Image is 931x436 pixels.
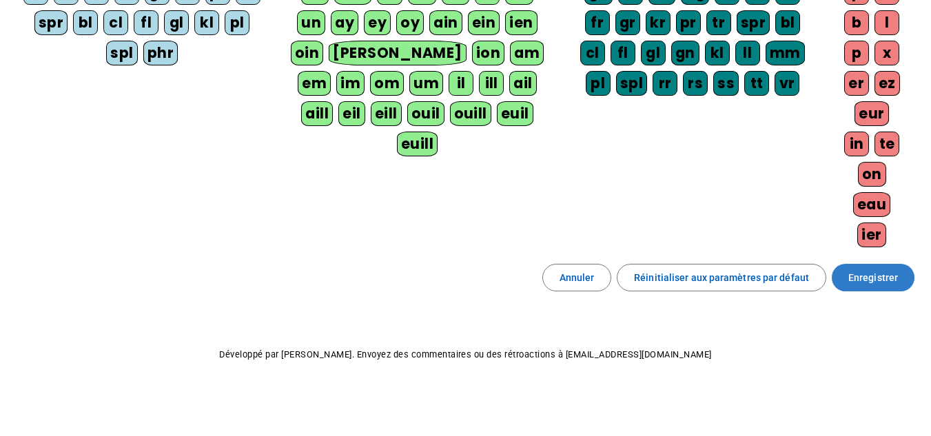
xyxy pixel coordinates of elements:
div: om [370,71,404,96]
div: ail [509,71,537,96]
div: spr [737,10,770,35]
div: gr [615,10,640,35]
div: euil [497,101,533,126]
div: oin [291,41,324,65]
div: tt [744,71,769,96]
div: oy [396,10,424,35]
div: ier [857,222,886,247]
div: pr [676,10,701,35]
div: kr [646,10,671,35]
div: gl [641,41,666,65]
div: vr [775,71,799,96]
div: rs [683,71,708,96]
button: Annuler [542,264,612,291]
div: l [874,10,899,35]
div: fl [611,41,635,65]
div: mm [766,41,805,65]
div: un [297,10,325,35]
div: ay [331,10,358,35]
div: spr [34,10,68,35]
div: bl [775,10,800,35]
div: te [874,132,899,156]
div: ll [735,41,760,65]
div: cl [103,10,128,35]
div: spl [106,41,138,65]
div: [PERSON_NAME] [329,41,466,65]
div: kl [194,10,219,35]
div: ain [429,10,462,35]
div: am [510,41,544,65]
div: eil [338,101,365,126]
div: on [858,162,886,187]
div: ein [468,10,500,35]
span: Annuler [560,269,595,286]
p: Développé par [PERSON_NAME]. Envoyez des commentaires ou des rétroactions à [EMAIL_ADDRESS][DOMAI... [11,346,920,363]
button: Réinitialiser aux paramètres par défaut [617,264,826,291]
div: in [844,132,869,156]
button: Enregistrer [832,264,914,291]
div: ien [505,10,538,35]
div: p [844,41,869,65]
div: um [409,71,443,96]
span: Enregistrer [848,269,898,286]
div: ey [364,10,391,35]
div: b [844,10,869,35]
div: eill [371,101,402,126]
div: pl [586,71,611,96]
div: ouil [407,101,444,126]
div: rr [653,71,677,96]
div: ion [472,41,505,65]
div: il [449,71,473,96]
div: pl [225,10,249,35]
div: phr [143,41,178,65]
div: fr [585,10,610,35]
div: spl [616,71,648,96]
div: tr [706,10,731,35]
div: x [874,41,899,65]
div: kl [705,41,730,65]
div: bl [73,10,98,35]
div: fl [134,10,158,35]
div: ez [874,71,900,96]
div: ouill [450,101,491,126]
div: cl [580,41,605,65]
div: ss [713,71,739,96]
div: gl [164,10,189,35]
div: im [336,71,365,96]
div: gn [671,41,699,65]
div: aill [301,101,333,126]
div: eau [853,192,891,217]
div: ill [479,71,504,96]
div: er [844,71,869,96]
div: eur [855,101,889,126]
div: em [298,71,331,96]
span: Réinitialiser aux paramètres par défaut [634,269,809,286]
div: euill [397,132,438,156]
